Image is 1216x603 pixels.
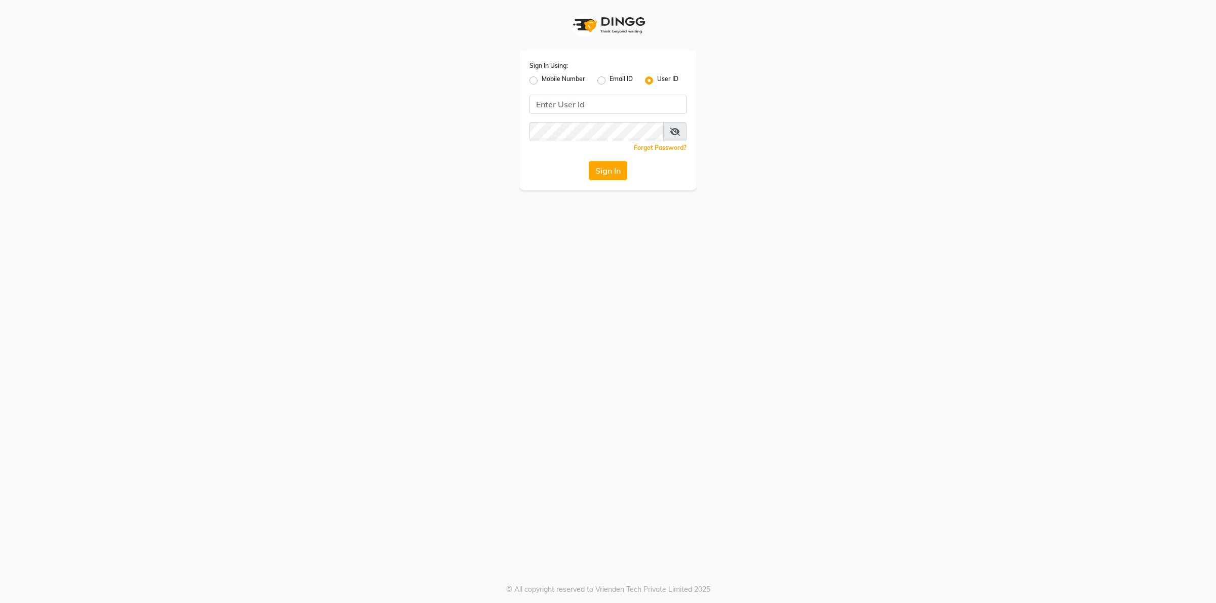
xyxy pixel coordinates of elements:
label: Email ID [610,74,633,87]
button: Sign In [589,161,627,180]
a: Forgot Password? [634,144,687,151]
label: Sign In Using: [529,61,568,70]
input: Username [529,122,664,141]
input: Username [529,95,687,114]
img: logo1.svg [567,10,649,40]
label: Mobile Number [542,74,585,87]
label: User ID [657,74,678,87]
